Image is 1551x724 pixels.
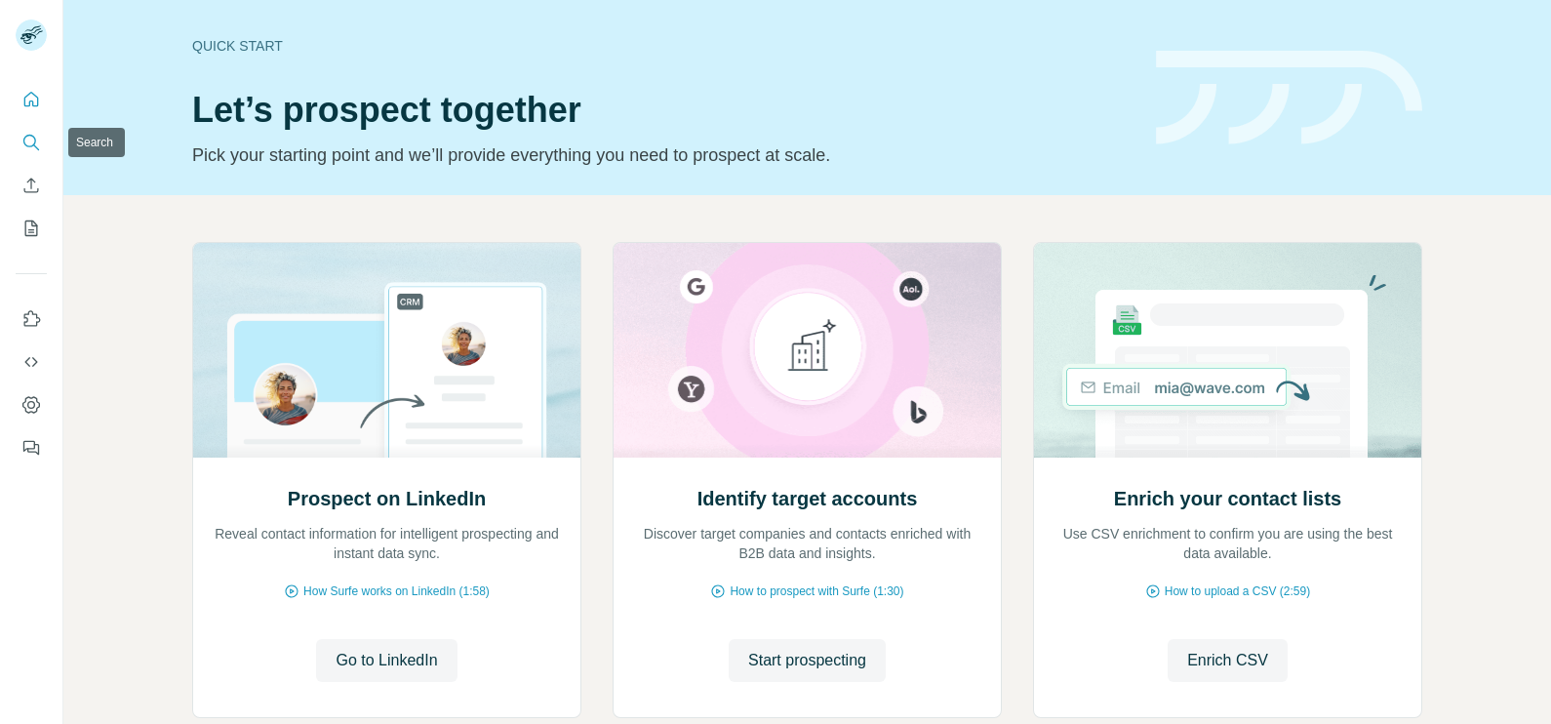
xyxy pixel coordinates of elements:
[16,302,47,337] button: Use Surfe on LinkedIn
[729,639,886,682] button: Start prospecting
[192,141,1133,169] p: Pick your starting point and we’ll provide everything you need to prospect at scale.
[1165,583,1310,600] span: How to upload a CSV (2:59)
[16,387,47,422] button: Dashboard
[16,211,47,246] button: My lists
[16,125,47,160] button: Search
[303,583,490,600] span: How Surfe works on LinkedIn (1:58)
[1168,639,1288,682] button: Enrich CSV
[336,649,437,672] span: Go to LinkedIn
[288,485,486,512] h2: Prospect on LinkedIn
[213,524,561,563] p: Reveal contact information for intelligent prospecting and instant data sync.
[613,243,1002,458] img: Identify target accounts
[16,82,47,117] button: Quick start
[697,485,918,512] h2: Identify target accounts
[16,430,47,465] button: Feedback
[748,649,866,672] span: Start prospecting
[633,524,981,563] p: Discover target companies and contacts enriched with B2B data and insights.
[16,344,47,380] button: Use Surfe API
[1156,51,1422,145] img: banner
[316,639,457,682] button: Go to LinkedIn
[1187,649,1268,672] span: Enrich CSV
[192,243,581,458] img: Prospect on LinkedIn
[192,36,1133,56] div: Quick start
[192,91,1133,130] h1: Let’s prospect together
[1054,524,1402,563] p: Use CSV enrichment to confirm you are using the best data available.
[16,168,47,203] button: Enrich CSV
[1033,243,1422,458] img: Enrich your contact lists
[730,583,903,600] span: How to prospect with Surfe (1:30)
[1114,485,1341,512] h2: Enrich your contact lists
